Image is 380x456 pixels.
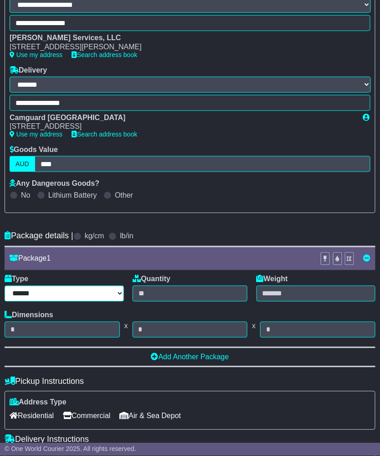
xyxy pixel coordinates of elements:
label: Lithium Battery [48,191,97,199]
label: Other [115,191,133,199]
label: Goods Value [10,145,58,154]
a: Use my address [10,51,62,58]
a: Remove this item [364,255,371,262]
label: No [21,191,30,199]
span: 1 [46,255,51,262]
label: Dimensions [5,311,53,320]
label: Any Dangerous Goods? [10,179,99,188]
a: Use my address [10,131,62,138]
h4: Pickup Instructions [5,377,375,387]
span: Residential [10,409,54,423]
div: Package [5,254,316,263]
h4: Package details | [5,231,73,241]
span: x [247,322,260,330]
span: © One World Courier 2025. All rights reserved. [5,446,136,453]
label: Quantity [133,275,170,283]
label: lb/in [120,232,133,241]
label: Address Type [10,398,67,407]
label: AUD [10,156,35,172]
a: Search address book [72,51,137,58]
a: Add Another Package [151,353,229,361]
span: Air & Sea Depot [120,409,181,423]
a: Search address book [72,131,137,138]
label: Weight [257,275,288,283]
div: Camguard [GEOGRAPHIC_DATA] [10,113,354,122]
label: Type [5,275,28,283]
label: Delivery [10,66,47,74]
div: [STREET_ADDRESS] [10,122,354,131]
label: kg/cm [85,232,104,241]
span: Commercial [63,409,110,423]
h4: Delivery Instructions [5,435,375,445]
div: [PERSON_NAME] Services, LLC [10,33,361,42]
div: [STREET_ADDRESS][PERSON_NAME] [10,42,361,51]
span: x [120,322,133,330]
